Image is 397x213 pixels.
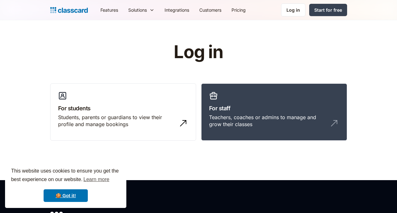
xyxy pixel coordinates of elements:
h1: Log in [98,42,299,62]
div: cookieconsent [5,161,126,208]
a: Log in [281,3,305,16]
div: Solutions [123,3,159,17]
span: This website uses cookies to ensure you get the best experience on our website. [11,167,120,184]
a: Pricing [226,3,251,17]
div: Start for free [314,7,342,13]
a: Features [95,3,123,17]
div: Solutions [128,7,147,13]
a: Start for free [309,4,347,16]
a: home [50,6,88,15]
a: For staffTeachers, coaches or admins to manage and grow their classes [201,83,347,141]
a: Integrations [159,3,194,17]
a: Customers [194,3,226,17]
a: learn more about cookies [82,175,110,184]
a: For studentsStudents, parents or guardians to view their profile and manage bookings [50,83,196,141]
a: dismiss cookie message [44,189,88,202]
div: Teachers, coaches or admins to manage and grow their classes [209,114,327,128]
h3: For staff [209,104,339,113]
h3: For students [58,104,188,113]
div: Log in [286,7,300,13]
div: Students, parents or guardians to view their profile and manage bookings [58,114,176,128]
